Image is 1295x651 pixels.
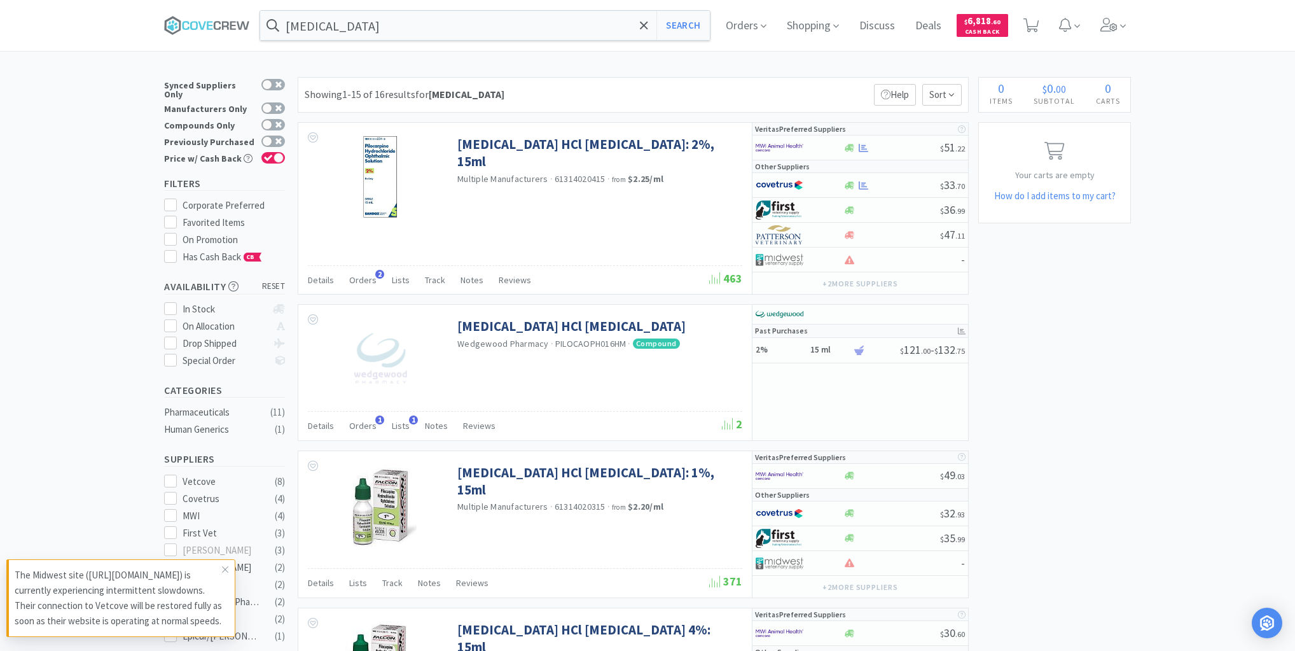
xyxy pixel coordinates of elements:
[854,20,900,32] a: Discuss
[874,84,916,106] p: Help
[15,568,222,629] p: The Midwest site ([URL][DOMAIN_NAME]) is currently experiencing intermittent slowdowns. Their con...
[964,15,1001,27] span: 6,818
[756,466,803,486] img: f6b2451649754179b5b4e0c70c3f7cb0_2.png
[756,345,807,356] h5: 2%
[183,543,261,558] div: [PERSON_NAME]
[183,491,261,507] div: Covetrus
[275,612,285,627] div: ( 2 )
[656,11,709,40] button: Search
[409,416,418,424] span: 1
[940,206,944,216] span: $
[1056,83,1066,95] span: 00
[349,274,377,286] span: Orders
[555,173,606,185] span: 61314020415
[940,144,944,153] span: $
[270,405,285,420] div: ( 11 )
[756,200,803,220] img: 67d67680309e4a0bb49a5ff0391dcc42_6.png
[429,88,504,101] strong: [MEDICAL_DATA]
[164,102,255,113] div: Manufacturers Only
[164,279,285,294] h5: Availability
[457,464,739,499] a: [MEDICAL_DATA] HCl [MEDICAL_DATA]: 1%, 15ml
[275,577,285,592] div: ( 2 )
[183,232,286,248] div: On Promotion
[940,202,965,217] span: 36
[900,342,931,357] span: 121
[457,318,686,335] a: [MEDICAL_DATA] HCl [MEDICAL_DATA]
[262,280,286,293] span: reset
[940,140,965,155] span: 51
[979,168,1130,182] p: Your carts are empty
[392,274,410,286] span: Lists
[275,422,285,437] div: ( 1 )
[612,503,626,512] span: from
[382,577,403,589] span: Track
[463,420,495,431] span: Reviews
[457,136,739,171] a: [MEDICAL_DATA] HCl [MEDICAL_DATA]: 2%, 15ml
[816,275,904,293] button: +2more suppliers
[343,318,419,400] img: ddad10db9dcb49529472ba677ec74b13_301861.jpeg
[810,345,848,356] h6: 15 ml
[940,178,965,192] span: 33
[991,18,1001,26] span: . 60
[961,252,965,267] span: -
[961,556,965,570] span: -
[183,336,267,351] div: Drop Shipped
[164,405,267,420] div: Pharmaceuticals
[418,577,441,589] span: Notes
[275,594,285,610] div: ( 2 )
[164,422,267,437] div: Human Generics
[756,504,803,523] img: 77fca1acd8b6420a9015268ca798ef17_1.png
[940,535,944,544] span: $
[979,188,1130,204] h5: How do I add items to my cart?
[755,160,810,172] p: Other Suppliers
[244,253,257,261] span: CB
[392,420,410,431] span: Lists
[940,510,944,519] span: $
[461,274,483,286] span: Notes
[345,464,416,547] img: b32fee8df95d44098279aca23e919f99_35550.jpeg
[921,346,931,356] span: . 00
[457,338,549,349] a: Wedgewood Pharmacy
[964,18,967,26] span: $
[164,452,285,466] h5: Suppliers
[979,95,1023,107] h4: Items
[275,491,285,507] div: ( 4 )
[1105,80,1111,96] span: 0
[349,420,377,431] span: Orders
[940,629,944,639] span: $
[183,302,267,317] div: In Stock
[955,510,965,519] span: . 93
[375,416,384,424] span: 1
[934,346,938,356] span: $
[183,198,286,213] div: Corporate Preferred
[607,501,610,512] span: ·
[457,173,548,185] a: Multiple Manufacturers
[756,529,803,548] img: 67d67680309e4a0bb49a5ff0391dcc42_6.png
[457,501,548,512] a: Multiple Manufacturers
[164,136,255,146] div: Previously Purchased
[955,206,965,216] span: . 99
[499,274,531,286] span: Reviews
[900,346,904,356] span: $
[183,319,267,334] div: On Allocation
[183,215,286,230] div: Favorited Items
[308,420,334,431] span: Details
[755,451,846,463] p: Veritas Preferred Suppliers
[940,506,965,521] span: 32
[308,577,334,589] span: Details
[164,79,255,99] div: Synced Suppliers Only
[910,20,946,32] a: Deals
[940,626,965,640] span: 30
[308,274,334,286] span: Details
[456,577,488,589] span: Reviews
[940,531,965,545] span: 35
[922,84,962,106] span: Sort
[183,353,267,368] div: Special Order
[164,176,285,191] h5: Filters
[551,338,553,349] span: ·
[1047,80,1053,96] span: 0
[164,383,285,398] h5: Categories
[275,543,285,558] div: ( 3 )
[955,231,965,241] span: . 11
[955,535,965,544] span: . 99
